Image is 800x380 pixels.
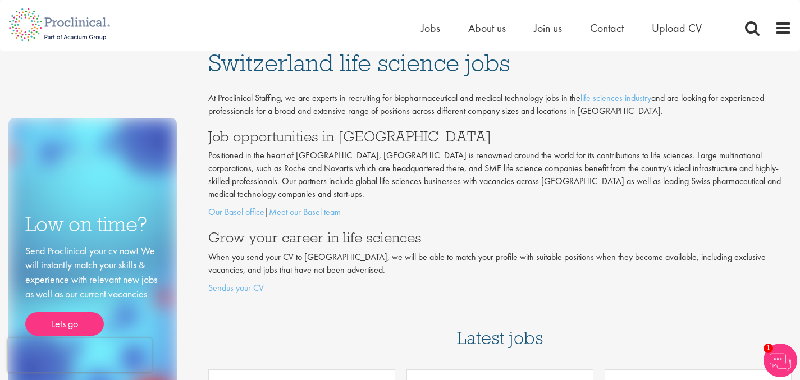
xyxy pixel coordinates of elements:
[764,344,797,377] img: Chatbot
[208,206,264,218] a: Our Basel office
[208,129,792,144] h3: Job opportunities in [GEOGRAPHIC_DATA]
[652,21,702,35] a: Upload CV
[25,244,160,336] div: Send Proclinical your cv now! We will instantly match your skills & experience with relevant new ...
[269,206,341,218] a: Meet our Basel team
[590,21,624,35] a: Contact
[208,149,792,200] p: Positioned in the heart of [GEOGRAPHIC_DATA], [GEOGRAPHIC_DATA] is renowned around the world for ...
[208,230,792,245] h3: Grow your career in life sciences
[8,338,152,372] iframe: reCAPTCHA
[580,92,651,104] a: life sciences industry
[208,282,264,294] a: Sendus your CV
[208,92,792,118] p: At Proclinical Staffing, we are experts in recruiting for biopharmaceutical and medical technolog...
[421,21,440,35] a: Jobs
[208,48,510,78] span: Switzerland life science jobs
[534,21,562,35] a: Join us
[25,213,160,235] h3: Low on time?
[25,312,104,336] a: Lets go
[208,206,792,219] p: |
[764,344,773,353] span: 1
[468,21,506,35] a: About us
[457,300,543,355] h3: Latest jobs
[208,251,792,277] p: When you send your CV to [GEOGRAPHIC_DATA], we will be able to match your profile with suitable p...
